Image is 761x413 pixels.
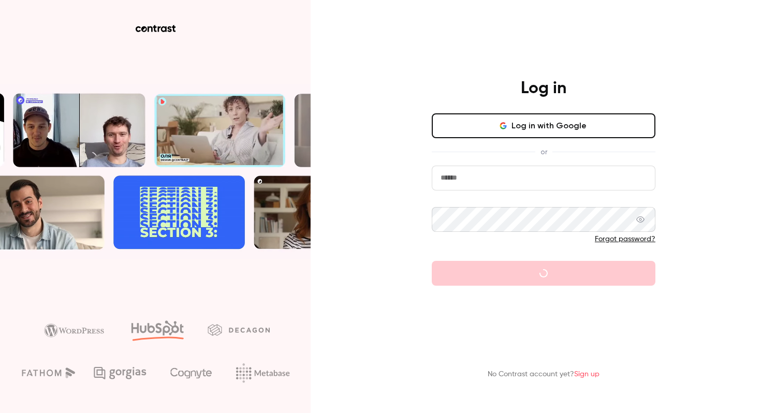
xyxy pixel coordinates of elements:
a: Forgot password? [595,235,655,243]
a: Sign up [574,371,599,378]
h4: Log in [521,78,566,99]
button: Log in with Google [432,113,655,138]
span: or [535,146,552,157]
p: No Contrast account yet? [488,369,599,380]
img: decagon [208,324,270,335]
